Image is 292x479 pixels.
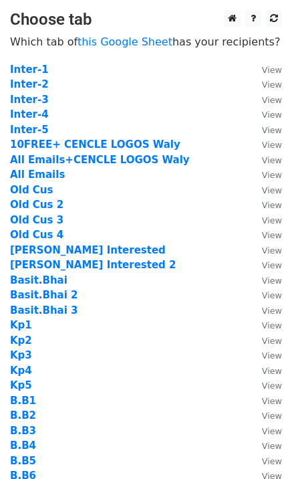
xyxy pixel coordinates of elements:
small: View [262,170,282,180]
a: Old Cus 4 [10,229,63,241]
a: View [249,379,282,391]
small: View [262,230,282,240]
a: View [249,289,282,301]
small: View [262,185,282,195]
a: Inter-3 [10,94,49,106]
small: View [262,411,282,421]
a: Basit.Bhai 3 [10,304,78,316]
a: Basit.Bhai [10,274,67,286]
iframe: Chat Widget [225,415,292,479]
a: Inter-1 [10,64,49,76]
small: View [262,396,282,406]
a: View [249,274,282,286]
a: View [249,319,282,331]
p: Which tab of has your recipients? [10,35,282,49]
a: Basit.Bhai 2 [10,289,78,301]
small: View [262,260,282,270]
a: B.B1 [10,395,36,407]
a: All Emails [10,169,65,181]
small: View [262,336,282,346]
a: View [249,349,282,361]
small: View [262,276,282,286]
a: All Emails+CENCLE LOGOS Waly [10,154,190,166]
a: Old Cus 2 [10,199,63,211]
small: View [262,290,282,300]
a: B.B5 [10,455,36,467]
small: View [262,381,282,391]
h3: Choose tab [10,10,282,29]
a: Inter-5 [10,124,49,136]
a: Kp5 [10,379,32,391]
a: View [249,304,282,316]
a: [PERSON_NAME] Interested 2 [10,259,176,271]
a: 10FREE+ CENCLE LOGOS Waly [10,138,180,151]
small: View [262,95,282,105]
a: View [249,169,282,181]
a: View [249,395,282,407]
small: View [262,320,282,330]
a: View [249,409,282,421]
small: View [262,246,282,256]
a: View [249,334,282,347]
a: View [249,78,282,90]
small: View [262,215,282,225]
a: B.B3 [10,425,36,437]
a: B.B4 [10,440,36,452]
small: View [262,155,282,165]
small: View [262,110,282,120]
a: Inter-4 [10,108,49,120]
a: Kp2 [10,334,32,347]
a: View [249,108,282,120]
a: Kp4 [10,365,32,377]
a: View [249,64,282,76]
a: Old Cus [10,184,53,196]
strong: Kp3 [10,349,32,361]
a: [PERSON_NAME] Interested [10,244,166,256]
a: View [249,199,282,211]
a: View [249,365,282,377]
small: View [262,140,282,150]
a: View [249,138,282,151]
a: View [249,214,282,226]
a: B.B2 [10,409,36,421]
small: View [262,366,282,376]
a: View [249,229,282,241]
small: View [262,80,282,90]
a: View [249,154,282,166]
small: View [262,65,282,75]
small: View [262,200,282,210]
a: this Google Sheet [78,35,172,48]
small: View [262,306,282,316]
a: Kp1 [10,319,32,331]
a: View [249,244,282,256]
a: Old Cus 3 [10,214,63,226]
a: View [249,124,282,136]
small: View [262,351,282,361]
a: Inter-2 [10,78,49,90]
